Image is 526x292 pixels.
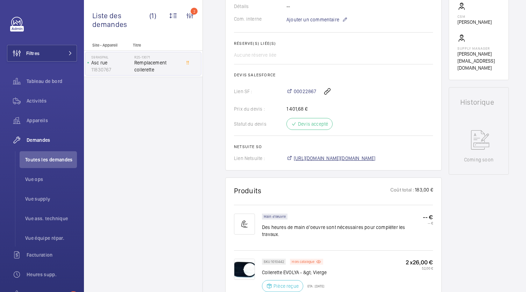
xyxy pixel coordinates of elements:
button: Filtres [7,45,77,62]
span: Appareils [27,117,77,124]
h2: R25-13071 [134,55,180,59]
p: 2 x 26,00 € [406,259,433,266]
a: 00022867 [286,88,316,95]
h1: Historique [460,99,497,106]
p: Coming soon [464,156,493,163]
p: Coût total : [390,186,414,195]
span: Vue supply [25,195,77,202]
p: 11830767 [91,66,131,73]
span: Vue ops [25,176,77,183]
p: Main d'oeuvre [264,215,286,218]
p: 52,00 € [406,266,433,270]
h2: Devis Salesforce [234,72,433,77]
span: Heures supp. [27,271,77,278]
p: Collerette EVOLYA - &gt; Vierge [262,269,327,276]
span: Vue équipe répar. [25,235,77,242]
p: Des heures de main d'oeuvre sont nécessaires pour compléter les travaux. [262,224,423,238]
span: Tableau de bord [27,78,77,85]
span: Activités [27,97,77,104]
p: SKU 1010442 [264,260,284,263]
img: muscle-sm.svg [234,214,255,235]
img: rWfxsxaOdcjE-UTOT5Qj3C8pe4_l0hJlTQcTSXnq-zOt7bK1.png [234,259,255,280]
p: 183,00 € [414,186,433,195]
a: [URL][DOMAIN_NAME][DOMAIN_NAME] [286,155,376,162]
p: Site - Appareil [84,43,130,48]
p: 59 Raspail [91,55,131,59]
h2: Réserve(s) liée(s) [234,41,433,46]
span: 00022867 [294,88,316,95]
span: Remplacement collerette [134,59,180,73]
span: Liste des demandes [92,11,149,29]
p: Hors catalogue [292,260,314,263]
p: Pièce reçue [273,283,299,290]
p: ETA : [DATE] [303,284,324,288]
h1: Produits [234,186,262,195]
p: -- € [423,221,433,225]
span: Ajouter un commentaire [286,16,339,23]
p: [PERSON_NAME] [457,19,492,26]
p: Asc rue [91,59,131,66]
span: Facturation [27,251,77,258]
span: Vue ass. technique [25,215,77,222]
span: [URL][DOMAIN_NAME][DOMAIN_NAME] [294,155,376,162]
span: Demandes [27,137,77,144]
p: -- € [423,214,433,221]
span: Toutes les demandes [25,156,77,163]
p: CSM [457,14,492,19]
p: Supply manager [457,46,500,50]
p: [PERSON_NAME][EMAIL_ADDRESS][DOMAIN_NAME] [457,50,500,71]
h2: Netsuite SO [234,144,433,149]
p: Titre [133,43,179,48]
span: Filtres [26,50,40,57]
